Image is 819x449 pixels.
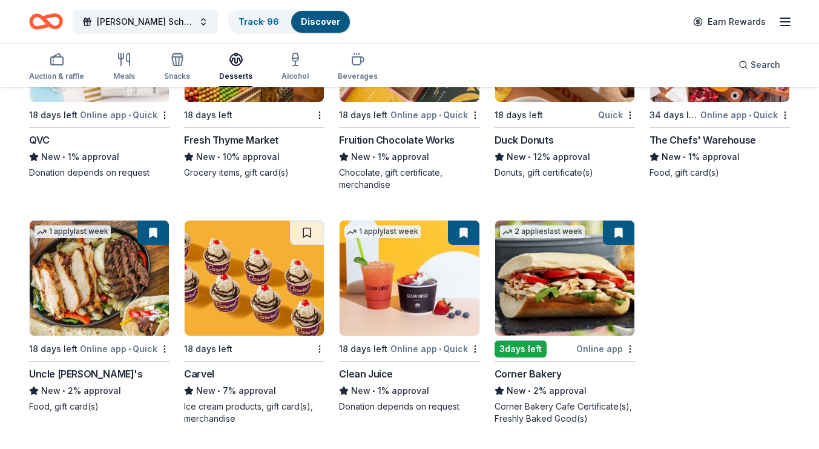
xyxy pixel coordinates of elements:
div: 18 days left [29,108,77,122]
div: 1% approval [650,150,790,164]
div: 18 days left [184,108,232,122]
span: • [218,386,221,396]
a: Image for Corner Bakery2 applieslast week3days leftOnline appCorner BakeryNew•2% approvalCorner B... [495,220,635,425]
div: Duck Donuts [495,133,554,147]
span: New [507,384,526,398]
img: Image for Corner Bakery [495,221,634,336]
div: Chocolate, gift certificate, merchandise [339,167,479,191]
span: • [62,152,65,162]
a: Home [29,7,63,36]
img: Image for Carvel [185,221,324,336]
span: • [62,386,65,396]
div: Snacks [164,72,190,81]
span: New [196,384,215,398]
span: New [507,150,526,164]
div: 18 days left [495,108,543,122]
div: Online app Quick [80,107,169,122]
span: New [662,150,681,164]
div: 1 apply last week [344,225,421,238]
span: • [128,110,131,120]
span: New [41,150,61,164]
div: Corner Bakery Cafe Certificate(s), Freshly Baked Good(s) [495,401,635,425]
div: Auction & raffle [29,72,84,81]
div: Uncle [PERSON_NAME]'s [29,367,143,381]
div: QVC [29,133,50,147]
span: • [749,110,751,120]
button: [PERSON_NAME] Scholarship Fundraiser [73,10,218,34]
div: 18 days left [339,108,387,122]
div: Online app Quick [390,341,480,356]
span: • [528,386,531,396]
span: • [439,344,441,354]
div: Donation depends on request [339,401,479,413]
div: 18 days left [29,342,77,356]
div: 18 days left [184,342,232,356]
div: 2% approval [495,384,635,398]
button: Meals [113,47,135,87]
div: Desserts [219,72,252,81]
span: • [218,152,221,162]
div: Fresh Thyme Market [184,133,278,147]
button: Desserts [219,47,252,87]
a: Image for Carvel18 days leftCarvelNew•7% approvalIce cream products, gift card(s), merchandise [184,220,324,425]
button: Search [729,53,790,77]
div: 18 days left [339,342,387,356]
div: 2 applies last week [500,225,585,238]
img: Image for Clean Juice [340,221,479,336]
div: 1% approval [29,150,169,164]
div: 3 days left [495,341,547,358]
div: 7% approval [184,384,324,398]
div: Quick [598,107,635,122]
div: The Chefs' Warehouse [650,133,756,147]
span: • [528,152,531,162]
div: 1% approval [339,384,479,398]
span: • [683,152,686,162]
div: Clean Juice [339,367,393,381]
div: Grocery items, gift card(s) [184,167,324,179]
div: Carvel [184,367,214,381]
div: Donation depends on request [29,167,169,179]
span: New [41,384,61,398]
button: Beverages [338,47,378,87]
button: Snacks [164,47,190,87]
a: Discover [301,16,340,27]
span: • [439,110,441,120]
span: • [128,344,131,354]
div: Corner Bakery [495,367,562,381]
span: New [351,150,370,164]
span: New [196,150,215,164]
div: Fruition Chocolate Works [339,133,454,147]
button: Track· 96Discover [228,10,351,34]
a: Track· 96 [238,16,279,27]
a: Image for Uncle Julio's1 applylast week18 days leftOnline app•QuickUncle [PERSON_NAME]'sNew•2% ap... [29,220,169,413]
button: Alcohol [281,47,309,87]
div: 1 apply last week [35,225,111,238]
div: Food, gift card(s) [650,167,790,179]
a: Image for Clean Juice1 applylast week18 days leftOnline app•QuickClean JuiceNew•1% approvalDonati... [339,220,479,413]
img: Image for Uncle Julio's [30,221,169,336]
div: Beverages [338,72,378,81]
div: Food, gift card(s) [29,401,169,413]
a: Earn Rewards [686,11,773,33]
div: Ice cream products, gift card(s), merchandise [184,401,324,425]
div: 12% approval [495,150,635,164]
div: Meals [113,72,135,81]
div: 1% approval [339,150,479,164]
div: 10% approval [184,150,324,164]
div: Online app Quick [700,107,790,122]
span: • [373,386,376,396]
span: New [351,384,370,398]
div: 34 days left [650,108,698,122]
div: Alcohol [281,72,309,81]
div: 2% approval [29,384,169,398]
div: Online app Quick [390,107,480,122]
div: Online app [576,341,635,356]
div: Donuts, gift certificate(s) [495,167,635,179]
span: [PERSON_NAME] Scholarship Fundraiser [97,15,194,29]
div: Online app Quick [80,341,169,356]
span: • [373,152,376,162]
span: Search [751,58,780,72]
button: Auction & raffle [29,47,84,87]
